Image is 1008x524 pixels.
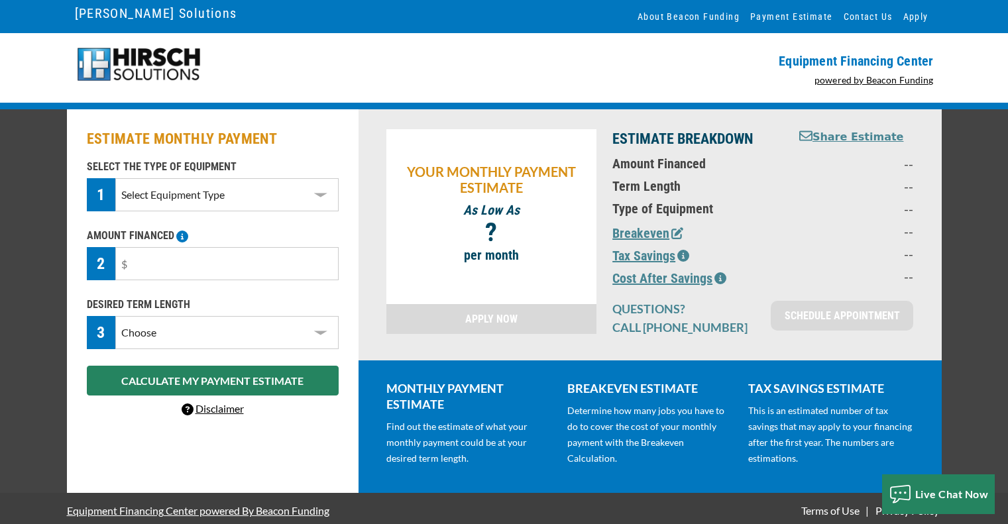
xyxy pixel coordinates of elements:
p: -- [797,268,913,284]
button: Cost After Savings [612,268,726,288]
p: -- [797,178,913,194]
p: As Low As [393,202,590,218]
p: Term Length [612,178,781,194]
p: -- [797,156,913,172]
button: CALCULATE MY PAYMENT ESTIMATE [87,366,339,395]
button: Breakeven [612,223,683,243]
div: 3 [87,316,116,349]
p: MONTHLY PAYMENT ESTIMATE [386,380,551,412]
p: This is an estimated number of tax savings that may apply to your financing after the first year.... [748,403,913,466]
div: 2 [87,247,116,280]
button: Live Chat Now [882,474,995,514]
a: Terms of Use [799,504,862,517]
p: SELECT THE TYPE OF EQUIPMENT [87,159,339,175]
p: BREAKEVEN ESTIMATE [567,380,732,396]
button: Share Estimate [799,129,904,146]
p: Type of Equipment [612,201,781,217]
input: $ [115,247,338,280]
span: Live Chat Now [915,488,989,500]
a: Privacy Policy [873,504,942,517]
a: Disclaimer [182,402,244,415]
p: QUESTIONS? [612,301,755,317]
div: 1 [87,178,116,211]
p: -- [797,223,913,239]
p: YOUR MONTHLY PAYMENT ESTIMATE [393,164,590,195]
p: Find out the estimate of what your monthly payment could be at your desired term length. [386,419,551,466]
p: ESTIMATE BREAKDOWN [612,129,781,149]
p: CALL [PHONE_NUMBER] [612,319,755,335]
p: TAX SAVINGS ESTIMATE [748,380,913,396]
button: Tax Savings [612,246,689,266]
p: -- [797,246,913,262]
p: ? [393,225,590,240]
p: Equipment Financing Center [512,53,934,69]
p: -- [797,201,913,217]
span: | [866,504,869,517]
a: APPLY NOW [386,304,597,334]
a: powered by Beacon Funding [814,74,934,85]
p: DESIRED TERM LENGTH [87,297,339,313]
p: Amount Financed [612,156,781,172]
a: [PERSON_NAME] Solutions [75,2,237,25]
a: SCHEDULE APPOINTMENT [771,301,913,331]
p: AMOUNT FINANCED [87,228,339,244]
p: per month [393,247,590,263]
img: Hirsch-logo-55px.png [75,46,203,83]
p: Determine how many jobs you have to do to cover the cost of your monthly payment with the Breakev... [567,403,732,466]
h2: ESTIMATE MONTHLY PAYMENT [87,129,339,149]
